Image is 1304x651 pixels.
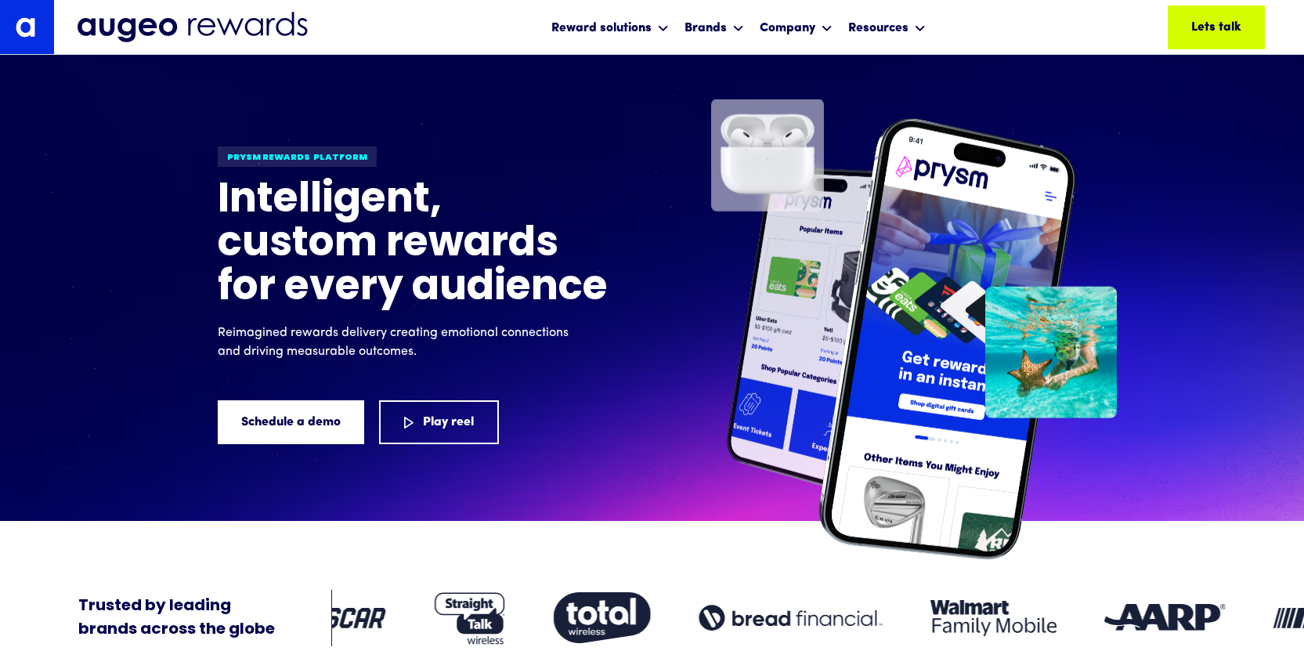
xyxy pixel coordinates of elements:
div: Reward solutions [551,19,652,38]
div: Trusted by leading brands across the globe [78,595,275,642]
a: Schedule a demo [218,400,364,444]
div: Prysm Rewards platform [218,146,377,167]
div: Resources [844,6,930,48]
h1: Intelligent, custom rewards for every audience [218,179,609,311]
div: Resources [848,19,908,38]
div: Company [756,6,836,48]
a: Play reel [379,400,499,444]
img: Client logo: Walmart Family Mobile [930,600,1057,636]
div: Company [760,19,815,38]
div: Reward solutions [547,6,673,48]
p: Reimagined rewards delivery creating emotional connections and driving measurable outcomes. [218,324,578,361]
a: Lets talk [1168,5,1265,49]
div: Brands [685,19,727,38]
div: Brands [681,6,748,48]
